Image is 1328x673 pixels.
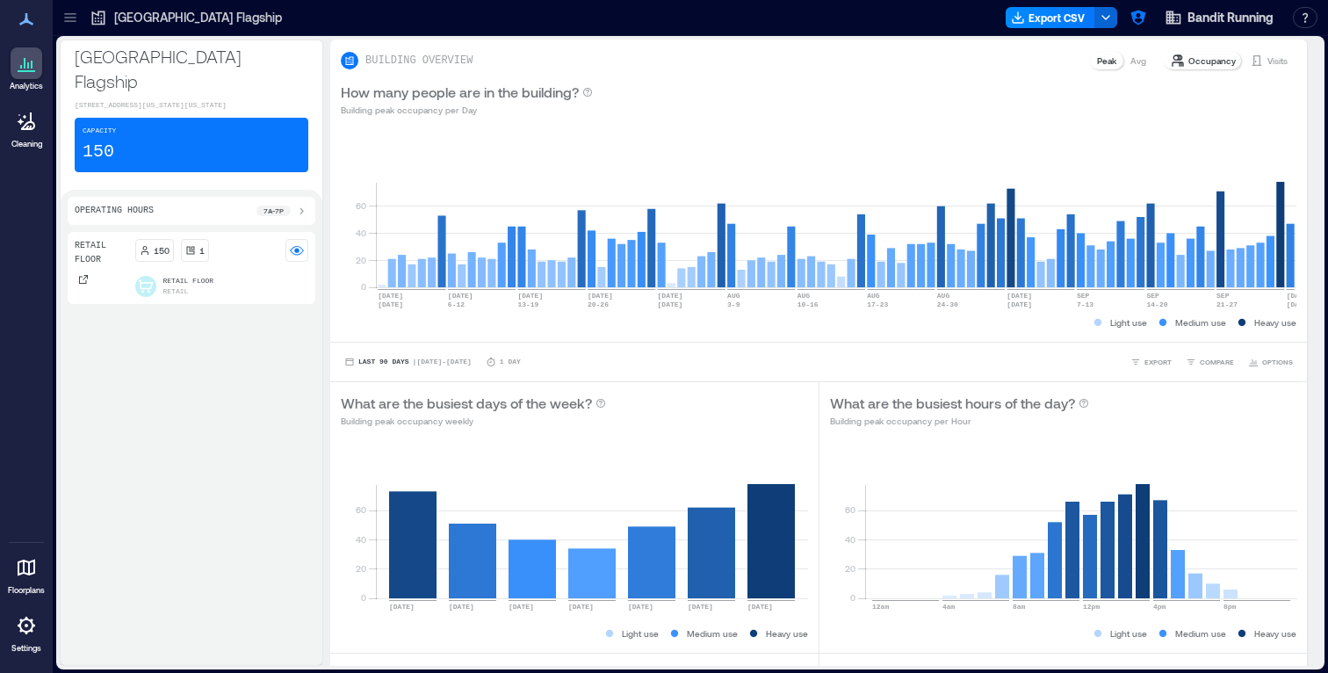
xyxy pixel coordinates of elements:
p: What are the busiest days of the week? [341,393,592,414]
p: Heavy use [766,626,808,640]
tspan: 60 [356,504,366,515]
text: 6-12 [448,300,465,308]
tspan: 40 [844,534,855,545]
p: How many people are in the building? [341,82,579,103]
p: Retail [163,286,189,297]
p: Retail Floor [163,276,214,286]
p: Light use [1110,315,1147,329]
a: Cleaning [4,100,48,155]
text: 21-27 [1216,300,1238,308]
button: Export CSV [1006,7,1095,28]
text: [DATE] [378,300,403,308]
p: Operating Hours [75,204,154,218]
text: [DATE] [628,603,653,611]
text: [DATE] [658,300,683,308]
text: [DATE] [747,603,773,611]
text: SEP [1216,292,1230,300]
text: [DATE] [389,603,415,611]
p: BUILDING OVERVIEW [365,54,473,68]
p: 7a - 7p [263,206,284,216]
text: 20-26 [588,300,609,308]
text: [DATE] [448,292,473,300]
p: Occupancy [1188,54,1236,68]
text: [DATE] [588,292,613,300]
p: Medium use [1175,626,1226,640]
p: 1 Day [500,357,521,367]
text: [DATE] [1007,300,1032,308]
text: [DATE] [1007,292,1032,300]
p: Floorplans [8,585,45,596]
button: OPTIONS [1245,353,1296,371]
text: AUG [867,292,880,300]
tspan: 0 [849,592,855,603]
p: Heavy use [1254,626,1296,640]
button: Last 90 Days |[DATE]-[DATE] [341,353,475,371]
p: Cleaning [11,139,42,149]
tspan: 20 [356,563,366,574]
p: 1 [199,243,205,257]
text: [DATE] [688,603,713,611]
text: 12am [872,603,889,611]
button: COMPARE [1182,353,1238,371]
p: Avg [1130,54,1146,68]
span: Bandit Running [1187,9,1274,26]
text: [DATE] [1287,300,1312,308]
text: 10-16 [798,300,819,308]
p: Medium use [687,626,738,640]
p: Light use [622,626,659,640]
tspan: 0 [361,592,366,603]
p: Medium use [1175,315,1226,329]
text: [DATE] [568,603,594,611]
text: 8pm [1223,603,1237,611]
p: [GEOGRAPHIC_DATA] Flagship [114,9,282,26]
p: [GEOGRAPHIC_DATA] Flagship [75,44,308,93]
p: Analytics [10,81,43,91]
text: [DATE] [1287,292,1312,300]
p: Building peak occupancy per Hour [830,414,1089,428]
tspan: 20 [844,563,855,574]
text: 4pm [1153,603,1166,611]
text: [DATE] [517,292,543,300]
p: Settings [11,643,41,654]
p: Capacity [83,126,116,136]
tspan: 0 [361,281,366,292]
p: Light use [1110,626,1147,640]
text: AUG [937,292,950,300]
text: 12pm [1083,603,1100,611]
text: 14-20 [1147,300,1168,308]
text: 4am [942,603,956,611]
p: Building peak occupancy weekly [341,414,606,428]
text: 3-9 [727,300,740,308]
tspan: 40 [356,534,366,545]
a: Settings [5,604,47,659]
span: OPTIONS [1262,357,1293,367]
text: [DATE] [658,292,683,300]
p: Visits [1267,54,1288,68]
p: Heavy use [1254,315,1296,329]
text: SEP [1147,292,1160,300]
text: 13-19 [517,300,538,308]
p: Building peak occupancy per Day [341,103,593,117]
text: [DATE] [449,603,474,611]
text: 17-23 [867,300,888,308]
tspan: 60 [844,504,855,515]
p: 150 [154,243,170,257]
p: 150 [83,140,114,164]
text: AUG [798,292,811,300]
text: 8am [1013,603,1026,611]
text: SEP [1077,292,1090,300]
button: EXPORT [1127,353,1175,371]
text: [DATE] [509,603,534,611]
tspan: 40 [356,228,366,238]
p: [STREET_ADDRESS][US_STATE][US_STATE] [75,100,308,111]
tspan: 20 [356,255,366,265]
button: Bandit Running [1159,4,1279,32]
text: [DATE] [378,292,403,300]
tspan: 60 [356,200,366,211]
text: AUG [727,292,740,300]
p: What are the busiest hours of the day? [830,393,1075,414]
text: 7-13 [1077,300,1093,308]
a: Analytics [4,42,48,97]
p: Peak [1097,54,1116,68]
text: 24-30 [937,300,958,308]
